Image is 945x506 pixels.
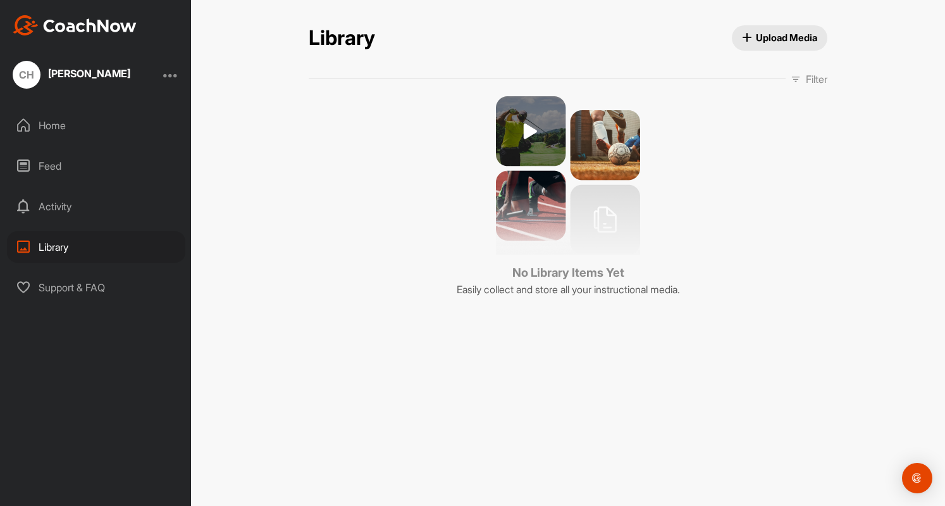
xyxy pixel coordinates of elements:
div: Home [7,110,185,141]
p: Easily collect and store all your instructional media. [457,282,680,297]
div: CH [13,61,40,89]
span: Upload Media [742,31,818,44]
div: [PERSON_NAME] [48,68,130,79]
h3: No Library Items Yet [457,264,680,282]
img: no media [496,96,640,255]
img: CoachNow [13,15,137,35]
div: Activity [7,191,185,222]
div: Library [7,231,185,263]
div: Feed [7,150,185,182]
div: Open Intercom Messenger [902,463,932,493]
p: Filter [806,72,827,87]
h2: Library [309,26,375,51]
div: Support & FAQ [7,272,185,303]
button: Upload Media [732,25,828,51]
